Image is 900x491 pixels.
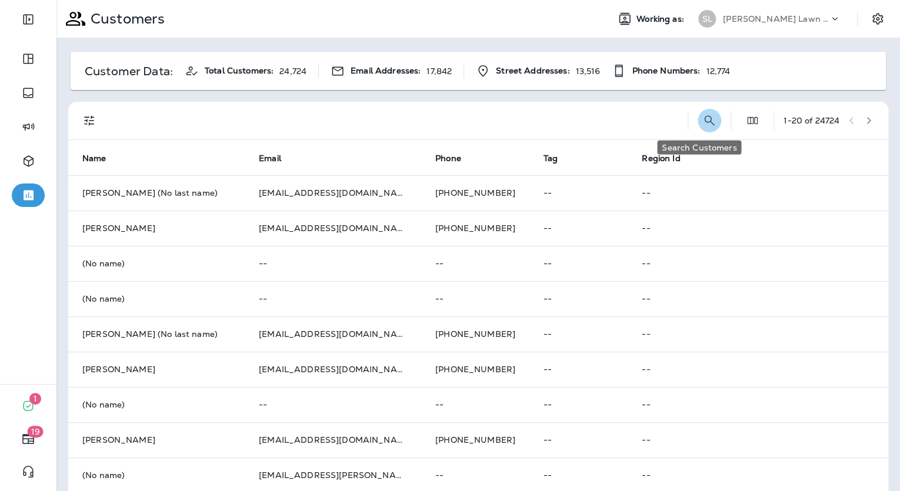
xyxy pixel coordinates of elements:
[82,259,231,268] p: (No name)
[435,259,515,268] p: --
[259,294,407,303] p: --
[642,153,680,163] span: Region Id
[435,400,515,409] p: --
[259,153,281,163] span: Email
[544,153,558,163] span: Tag
[259,259,407,268] p: --
[741,109,764,132] button: Edit Fields
[245,316,421,352] td: [EMAIL_ADDRESS][DOMAIN_NAME]
[29,393,41,405] span: 1
[632,66,700,76] span: Phone Numbers:
[784,116,839,125] div: 1 - 20 of 24724
[698,109,721,132] button: Search Customers
[82,153,106,163] span: Name
[544,470,614,480] p: --
[544,259,614,268] p: --
[642,259,874,268] p: --
[12,8,45,31] button: Expand Sidebar
[259,400,407,409] p: --
[86,10,165,28] p: Customers
[245,175,421,211] td: [EMAIL_ADDRESS][DOMAIN_NAME]
[279,66,306,76] p: 24,724
[435,153,461,163] span: Phone
[245,211,421,246] td: [EMAIL_ADDRESS][DOMAIN_NAME]
[28,426,44,437] span: 19
[867,8,888,29] button: Settings
[421,211,529,246] td: [PHONE_NUMBER]
[642,153,695,163] span: Region Id
[544,365,614,374] p: --
[435,470,515,480] p: --
[723,14,829,24] p: [PERSON_NAME] Lawn & Landscape
[544,223,614,233] p: --
[544,188,614,198] p: --
[78,109,101,132] button: Filters
[576,66,601,76] p: 13,516
[642,435,874,445] p: --
[544,435,614,445] p: --
[205,66,274,76] span: Total Customers:
[421,422,529,457] td: [PHONE_NUMBER]
[12,427,45,450] button: 19
[245,422,421,457] td: [EMAIL_ADDRESS][DOMAIN_NAME]
[657,141,741,155] div: Search Customers
[706,66,730,76] p: 12,774
[82,153,122,163] span: Name
[496,66,569,76] span: Street Addresses:
[421,316,529,352] td: [PHONE_NUMBER]
[698,10,716,28] div: SL
[544,400,614,409] p: --
[544,153,573,163] span: Tag
[12,394,45,417] button: 1
[85,66,173,76] p: Customer Data:
[82,400,231,409] p: (No name)
[435,294,515,303] p: --
[642,365,874,374] p: --
[642,294,874,303] p: --
[642,329,874,339] p: --
[642,470,874,480] p: --
[351,66,421,76] span: Email Addresses:
[642,188,874,198] p: --
[642,223,874,233] p: --
[68,175,245,211] td: [PERSON_NAME] (No last name)
[421,352,529,387] td: [PHONE_NUMBER]
[544,329,614,339] p: --
[259,153,296,163] span: Email
[68,316,245,352] td: [PERSON_NAME] (No last name)
[636,14,686,24] span: Working as:
[544,294,614,303] p: --
[68,422,245,457] td: [PERSON_NAME]
[426,66,452,76] p: 17,842
[435,153,476,163] span: Phone
[245,352,421,387] td: [EMAIL_ADDRESS][DOMAIN_NAME]
[642,400,874,409] p: --
[68,211,245,246] td: [PERSON_NAME]
[82,470,231,480] p: (No name)
[421,175,529,211] td: [PHONE_NUMBER]
[68,352,245,387] td: [PERSON_NAME]
[82,294,231,303] p: (No name)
